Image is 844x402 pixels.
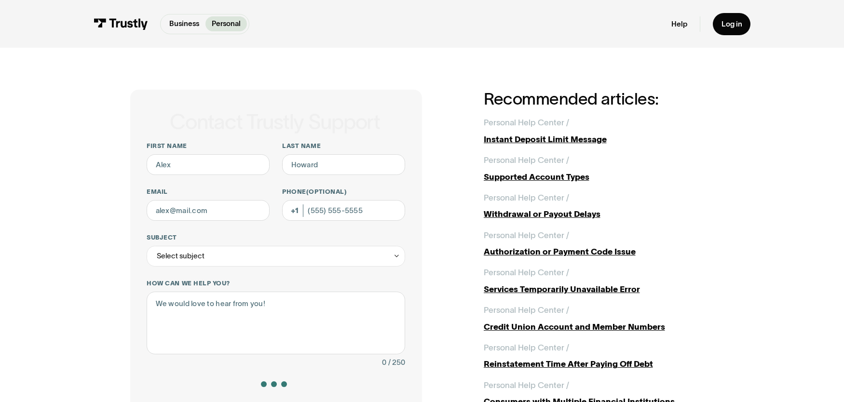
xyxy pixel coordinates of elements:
[484,191,714,221] a: Personal Help Center /Withdrawal or Payout Delays
[484,208,714,220] div: Withdrawal or Payout Delays
[484,229,569,241] div: Personal Help Center /
[484,379,569,391] div: Personal Help Center /
[484,304,569,316] div: Personal Help Center /
[306,188,347,195] span: (Optional)
[484,191,569,204] div: Personal Help Center /
[282,188,405,196] label: Phone
[721,19,742,29] div: Log in
[147,233,405,241] label: Subject
[484,245,714,258] div: Authorization or Payment Code Issue
[282,200,405,221] input: (555) 555-5555
[388,356,405,369] div: / 250
[484,133,714,146] div: Instant Deposit Limit Message
[484,154,714,183] a: Personal Help Center /Supported Account Types
[484,90,714,108] h2: Recommended articles:
[484,266,569,279] div: Personal Help Center /
[147,154,270,175] input: Alex
[147,279,405,287] label: How can we help you?
[282,154,405,175] input: Howard
[282,142,405,150] label: Last name
[484,304,714,333] a: Personal Help Center /Credit Union Account and Member Numbers
[713,13,750,35] a: Log in
[169,18,199,29] p: Business
[484,154,569,166] div: Personal Help Center /
[94,18,148,30] img: Trustly Logo
[484,171,714,183] div: Supported Account Types
[382,356,386,369] div: 0
[484,358,714,370] div: Reinstatement Time After Paying Off Debt
[484,283,714,295] div: Services Temporarily Unavailable Error
[212,18,241,29] p: Personal
[147,188,270,196] label: Email
[484,229,714,258] a: Personal Help Center /Authorization or Payment Code Issue
[147,200,270,221] input: alex@mail.com
[484,341,569,354] div: Personal Help Center /
[671,19,687,29] a: Help
[147,142,270,150] label: First name
[484,321,714,333] div: Credit Union Account and Member Numbers
[205,16,247,31] a: Personal
[484,116,569,129] div: Personal Help Center /
[145,111,405,134] h1: Contact Trustly Support
[484,341,714,371] a: Personal Help Center /Reinstatement Time After Paying Off Debt
[157,250,204,262] div: Select subject
[484,266,714,295] a: Personal Help Center /Services Temporarily Unavailable Error
[163,16,205,31] a: Business
[484,116,714,146] a: Personal Help Center /Instant Deposit Limit Message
